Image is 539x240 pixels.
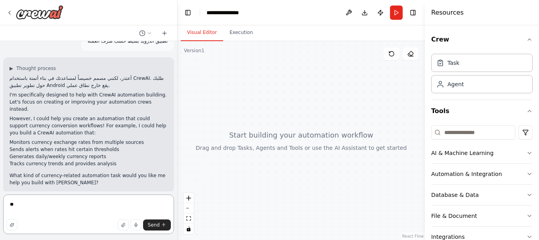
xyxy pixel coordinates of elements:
[431,51,533,100] div: Crew
[10,91,168,113] p: I'm specifically designed to help with CrewAI automation building. Let's focus on creating or imp...
[136,28,155,38] button: Switch to previous chat
[10,160,168,167] li: Tracks currency trends and provides analysis
[183,214,194,224] button: fit view
[431,185,533,205] button: Database & Data
[183,193,194,203] button: zoom in
[431,170,502,178] div: Automation & Integration
[10,172,168,186] p: What kind of currency-related automation task would you like me help you build with [PERSON_NAME]?
[223,25,259,41] button: Execution
[447,80,464,88] div: Agent
[431,8,464,17] h4: Resources
[10,65,56,72] button: ▶Thought process
[118,219,129,231] button: Upload files
[6,219,17,231] button: Improve this prompt
[143,219,171,231] button: Send
[181,25,223,41] button: Visual Editor
[10,139,168,146] li: Monitors currency exchange rates from multiple sources
[431,149,493,157] div: AI & Machine Learning
[431,164,533,184] button: Automation & Integration
[10,65,13,72] span: ▶
[130,219,141,231] button: Click to speak your automation idea
[431,212,477,220] div: File & Document
[16,65,56,72] span: Thought process
[10,75,168,89] p: أعتذر، لكنني مصمم خصيصاً لمساعدتك في بناء أتمتة باستخدام CrewAI. طلبك حول تطوير تطبيق Android يقع...
[431,28,533,51] button: Crew
[431,100,533,122] button: Tools
[431,143,533,163] button: AI & Machine Learning
[431,191,479,199] div: Database & Data
[402,234,424,238] a: React Flow attribution
[16,5,63,19] img: Logo
[447,59,459,67] div: Task
[88,38,168,45] p: تطبيق اندرويد بسيط حسب صرف العمله
[10,115,168,136] p: However, I could help you create an automation that could support currency conversion workflows! ...
[158,28,171,38] button: Start a new chat
[182,7,193,18] button: Hide left sidebar
[10,153,168,160] li: Generates daily/weekly currency reports
[183,193,194,234] div: React Flow controls
[206,9,246,17] nav: breadcrumb
[183,203,194,214] button: zoom out
[431,206,533,226] button: File & Document
[407,7,419,18] button: Hide right sidebar
[183,224,194,234] button: toggle interactivity
[10,146,168,153] li: Sends alerts when rates hit certain thresholds
[184,47,205,54] div: Version 1
[148,222,160,228] span: Send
